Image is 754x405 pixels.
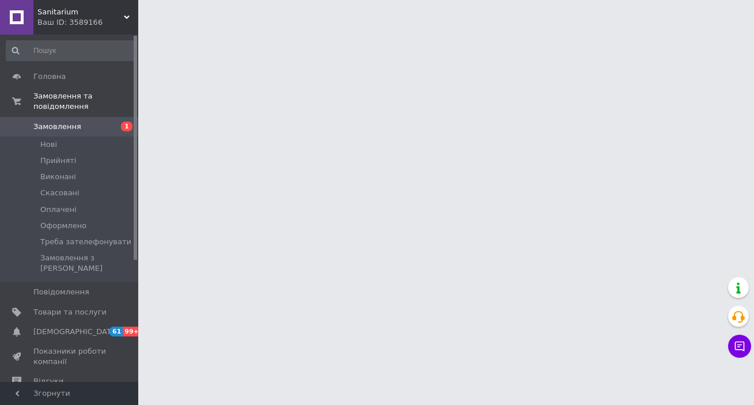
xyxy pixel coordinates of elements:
[40,172,76,182] span: Виконані
[33,346,107,367] span: Показники роботи компанії
[33,327,119,337] span: [DEMOGRAPHIC_DATA]
[37,17,138,28] div: Ваш ID: 3589166
[40,237,131,247] span: Треба зателефонувати
[33,376,63,387] span: Відгуки
[123,327,142,336] span: 99+
[6,40,135,61] input: Пошук
[33,122,81,132] span: Замовлення
[40,188,79,198] span: Скасовані
[40,156,76,166] span: Прийняті
[121,122,132,131] span: 1
[37,7,124,17] span: Sanitarium
[33,71,66,82] span: Головна
[40,139,57,150] span: Нові
[109,327,123,336] span: 61
[40,221,86,231] span: Оформлено
[33,307,107,317] span: Товари та послуги
[728,335,751,358] button: Чат з покупцем
[33,91,138,112] span: Замовлення та повідомлення
[40,253,134,274] span: Замовлення з [PERSON_NAME]
[40,205,77,215] span: Оплачені
[33,287,89,297] span: Повідомлення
